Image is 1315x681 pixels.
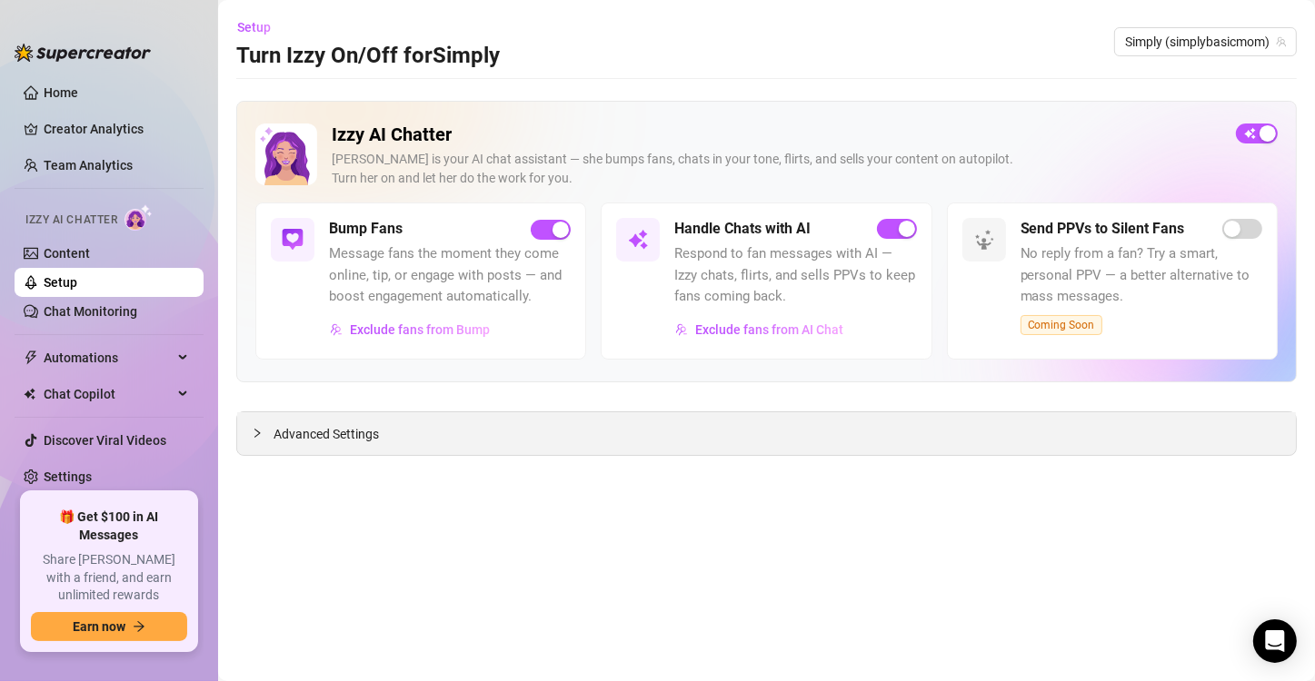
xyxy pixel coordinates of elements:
span: Exclude fans from Bump [350,322,490,337]
span: Automations [44,343,173,372]
div: [PERSON_NAME] is your AI chat assistant — she bumps fans, chats in your tone, flirts, and sells y... [332,150,1221,188]
span: No reply from a fan? Try a smart, personal PPV — a better alternative to mass messages. [1021,243,1262,308]
span: team [1276,36,1287,47]
span: Exclude fans from AI Chat [695,322,843,337]
div: collapsed [252,423,274,443]
span: Simply (simplybasicmom) [1125,28,1286,55]
h5: Send PPVs to Silent Fans [1021,218,1185,240]
img: svg%3e [282,229,304,251]
span: Coming Soon [1021,315,1102,335]
a: Setup [44,275,77,290]
img: svg%3e [675,323,688,336]
span: thunderbolt [24,350,38,365]
span: Earn now [73,619,125,634]
a: Creator Analytics [44,114,189,143]
a: Chat Monitoring [44,304,137,319]
h2: Izzy AI Chatter [332,123,1221,146]
span: Izzy AI Chatter [25,212,117,229]
h5: Bump Fans [329,218,403,240]
span: Message fans the moment they come online, tip, or engage with posts — and boost engagement automa... [329,243,571,308]
a: Home [44,85,78,100]
span: Setup [237,20,271,35]
img: svg%3e [330,323,343,336]
button: Exclude fans from Bump [329,315,491,344]
span: Respond to fan messages with AI — Izzy chats, flirts, and sells PPVs to keep fans coming back. [674,243,916,308]
div: Open Intercom Messenger [1253,619,1297,663]
a: Discover Viral Videos [44,433,166,448]
a: Content [44,246,90,261]
span: 🎁 Get $100 in AI Messages [31,508,187,544]
img: AI Chatter [125,204,153,231]
img: Izzy AI Chatter [255,123,317,185]
span: arrow-right [133,620,145,633]
img: svg%3e [627,229,649,251]
img: Chat Copilot [24,388,35,400]
h5: Handle Chats with AI [674,218,811,240]
img: svg%3e [973,229,995,251]
span: collapsed [252,428,263,439]
button: Exclude fans from AI Chat [674,315,844,344]
button: Setup [236,13,285,42]
h3: Turn Izzy On/Off for Simply [236,42,500,71]
button: Earn nowarrow-right [31,612,187,641]
a: Settings [44,469,92,484]
span: Advanced Settings [274,424,379,444]
a: Team Analytics [44,158,133,173]
img: logo-BBDzfeDw.svg [15,44,151,62]
span: Share [PERSON_NAME] with a friend, and earn unlimited rewards [31,551,187,605]
span: Chat Copilot [44,380,173,409]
